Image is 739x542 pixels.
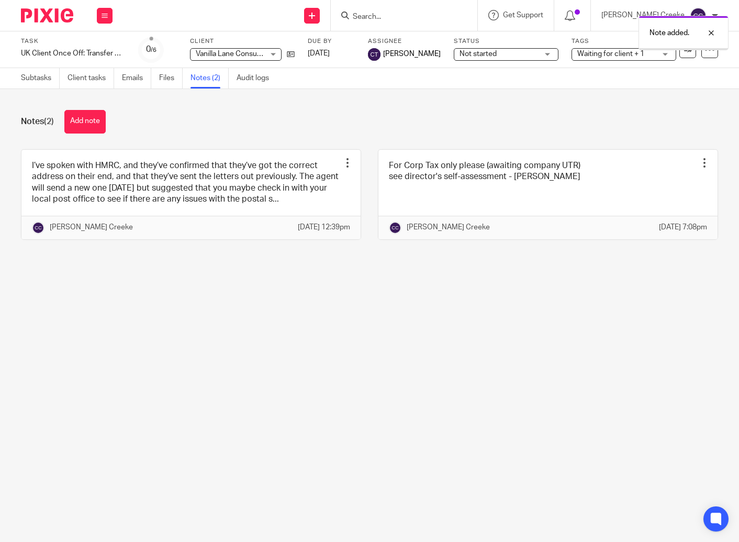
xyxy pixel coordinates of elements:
[21,48,126,59] div: UK Client Once Off: Transfer GG Access & New 64-8
[368,37,441,46] label: Assignee
[308,50,330,57] span: [DATE]
[237,68,277,89] a: Audit logs
[151,47,156,53] small: /6
[44,117,54,126] span: (2)
[196,50,308,58] span: Vanilla Lane Consulting - GUK2268
[298,222,350,233] p: [DATE] 12:39pm
[389,222,401,234] img: svg%3E
[383,49,441,59] span: [PERSON_NAME]
[64,110,106,134] button: Add note
[460,50,497,58] span: Not started
[368,48,380,61] img: svg%3E
[650,28,689,38] p: Note added.
[32,222,44,234] img: svg%3E
[21,116,54,127] h1: Notes
[407,222,490,233] p: [PERSON_NAME] Creeke
[21,8,73,23] img: Pixie
[352,13,446,22] input: Search
[159,68,183,89] a: Files
[122,68,151,89] a: Emails
[190,37,295,46] label: Client
[659,222,707,233] p: [DATE] 7:08pm
[21,68,60,89] a: Subtasks
[146,43,156,56] div: 0
[21,48,126,59] div: UK Client Once Off: Transfer GG Access &amp; New 64-8
[50,222,133,233] p: [PERSON_NAME] Creeke
[21,37,126,46] label: Task
[690,7,707,24] img: svg%3E
[577,50,644,58] span: Waiting for client + 1
[308,37,355,46] label: Due by
[68,68,114,89] a: Client tasks
[191,68,229,89] a: Notes (2)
